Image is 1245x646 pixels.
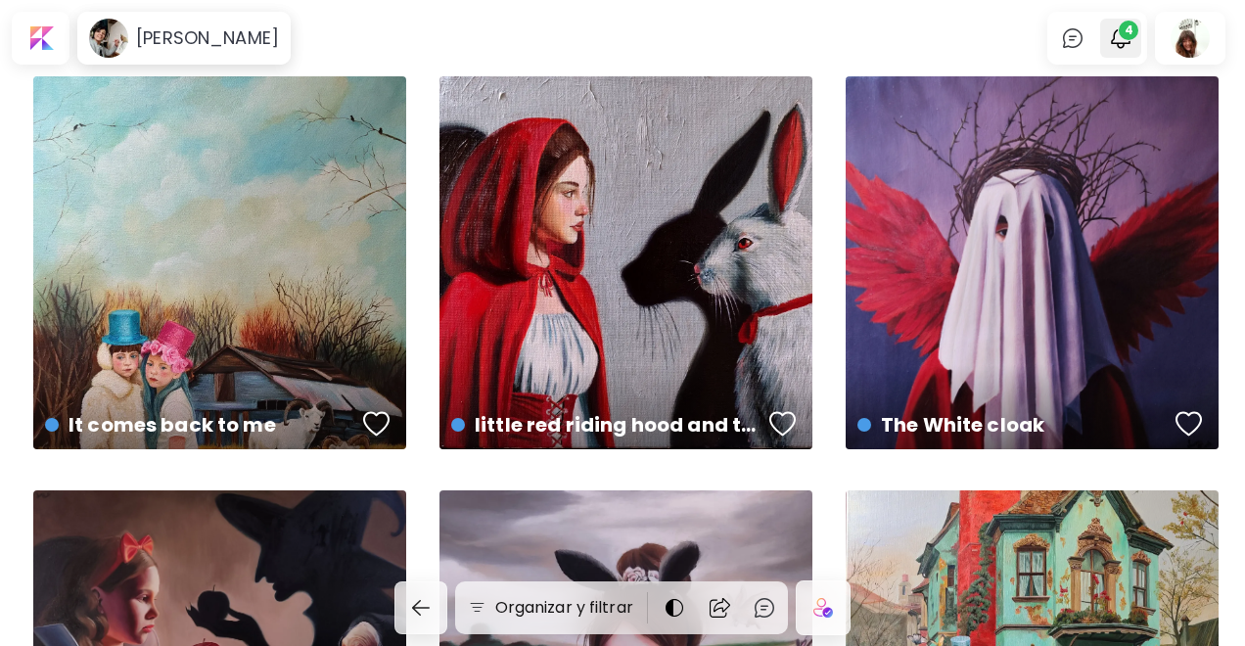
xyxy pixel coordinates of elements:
[1119,21,1138,40] span: 4
[394,581,455,634] a: back
[136,26,279,50] h6: [PERSON_NAME]
[394,581,447,634] button: back
[1061,26,1084,50] img: chatIcon
[45,410,356,439] h4: It comes back to me
[1104,22,1137,55] button: bellIcon4
[358,404,395,443] button: favorites
[764,404,802,443] button: favorites
[439,76,812,449] a: little red riding hood and the gentle rabbitfavoriteshttps://cdn.kaleido.art/CDN/Artwork/174489/P...
[857,410,1169,439] h4: The White cloak
[451,410,762,439] h4: little red riding hood and the gentle rabbit
[495,596,633,620] h6: Organizar y filtrar
[846,76,1219,449] a: The White cloakfavoriteshttps://cdn.kaleido.art/CDN/Artwork/174488/Primary/medium.webp?updated=77...
[33,76,406,449] a: It comes back to mefavoriteshttps://cdn.kaleido.art/CDN/Artwork/175569/Primary/medium.webp?update...
[1109,26,1132,50] img: bellIcon
[409,596,433,620] img: back
[753,596,776,620] img: chatIcon
[813,598,833,618] img: icon
[1171,404,1208,443] button: favorites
